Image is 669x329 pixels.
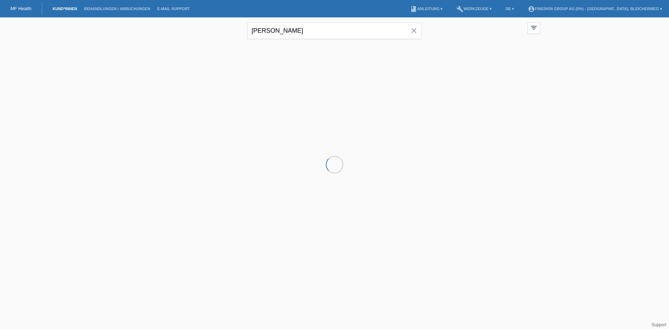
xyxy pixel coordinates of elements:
[49,7,80,11] a: Kund*innen
[502,7,517,11] a: DE ▾
[407,7,446,11] a: bookAnleitung ▾
[247,23,422,39] input: Suche...
[456,6,463,13] i: build
[410,26,418,35] i: close
[528,6,535,13] i: account_circle
[530,24,538,32] i: filter_list
[524,7,666,11] a: account_circleFineSkin Group AG (0%) - [GEOGRAPHIC_DATA], Bleicherweg ▾
[453,7,495,11] a: buildWerkzeuge ▾
[410,6,417,13] i: book
[10,6,31,11] a: MF Health
[652,322,666,327] a: Support
[154,7,193,11] a: E-Mail Support
[80,7,154,11] a: Behandlungen / Abbuchungen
